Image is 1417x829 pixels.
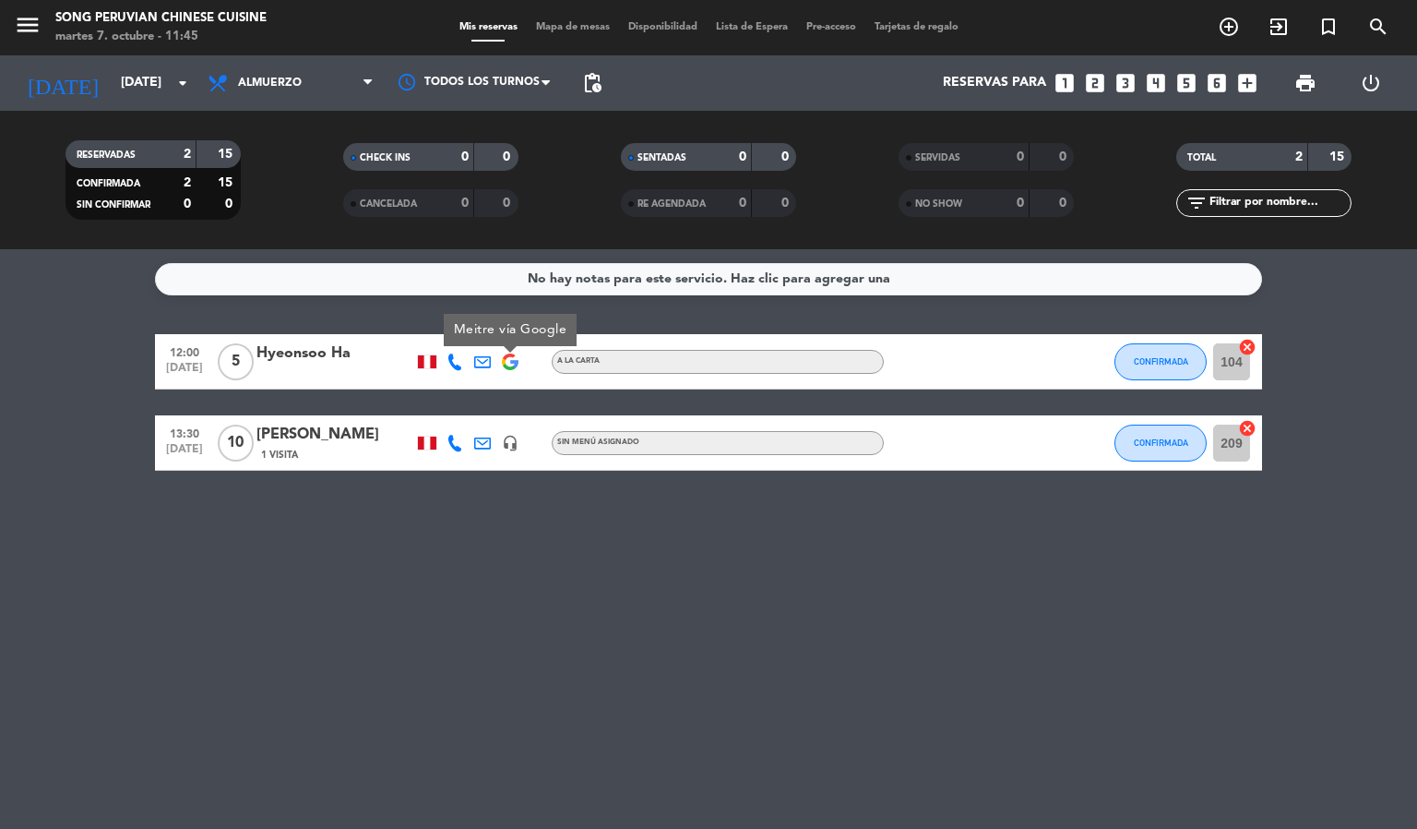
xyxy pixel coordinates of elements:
[1134,438,1188,448] span: CONFIRMADA
[637,153,686,162] span: SENTADAS
[1174,71,1198,95] i: looks_5
[161,362,208,383] span: [DATE]
[225,198,236,210] strong: 0
[503,150,514,163] strong: 0
[619,22,707,32] span: Disponibilidad
[261,448,298,463] span: 1 Visita
[1059,150,1070,163] strong: 0
[781,150,792,163] strong: 0
[14,11,42,45] button: menu
[1338,55,1403,111] div: LOG OUT
[1208,193,1351,213] input: Filtrar por nombre...
[1317,16,1340,38] i: turned_in_not
[1134,356,1188,366] span: CONFIRMADA
[14,11,42,39] i: menu
[360,153,411,162] span: CHECK INS
[637,199,706,209] span: RE AGENDADA
[461,197,469,210] strong: 0
[450,22,527,32] span: Mis reservas
[797,22,865,32] span: Pre-acceso
[1205,71,1229,95] i: looks_6
[184,198,191,210] strong: 0
[1144,71,1168,95] i: looks_4
[502,354,518,370] img: google-logo.png
[915,199,962,209] span: NO SHOW
[1187,153,1216,162] span: TOTAL
[557,357,600,365] span: A la carta
[1238,419,1256,438] i: cancel
[218,148,236,161] strong: 15
[1295,150,1303,163] strong: 2
[1083,71,1107,95] i: looks_two
[1059,197,1070,210] strong: 0
[161,443,208,464] span: [DATE]
[1329,150,1348,163] strong: 15
[739,150,746,163] strong: 0
[502,435,518,451] i: headset_mic
[218,176,236,189] strong: 15
[1367,16,1389,38] i: search
[528,269,890,290] div: No hay notas para este servicio. Haz clic para agregar una
[1360,72,1382,94] i: power_settings_new
[77,200,150,210] span: SIN CONFIRMAR
[1053,71,1077,95] i: looks_one
[184,148,191,161] strong: 2
[238,77,302,90] span: Almuerzo
[865,22,968,32] span: Tarjetas de regalo
[14,63,112,103] i: [DATE]
[77,179,140,188] span: CONFIRMADA
[55,9,267,28] div: Song Peruvian Chinese Cuisine
[256,342,413,366] div: Hyeonsoo Ha
[1113,71,1137,95] i: looks_3
[581,72,603,94] span: pending_actions
[781,197,792,210] strong: 0
[1017,150,1024,163] strong: 0
[1185,192,1208,214] i: filter_list
[1238,338,1256,356] i: cancel
[161,422,208,443] span: 13:30
[1218,16,1240,38] i: add_circle_outline
[739,197,746,210] strong: 0
[184,176,191,189] strong: 2
[77,150,136,160] span: RESERVADAS
[1235,71,1259,95] i: add_box
[707,22,797,32] span: Lista de Espera
[256,423,413,447] div: [PERSON_NAME]
[1268,16,1290,38] i: exit_to_app
[55,28,267,46] div: martes 7. octubre - 11:45
[360,199,417,209] span: CANCELADA
[444,314,577,346] div: Meitre vía Google
[218,425,254,462] span: 10
[161,341,208,362] span: 12:00
[1114,343,1207,380] button: CONFIRMADA
[1114,425,1207,462] button: CONFIRMADA
[527,22,619,32] span: Mapa de mesas
[461,150,469,163] strong: 0
[557,439,639,446] span: Sin menú asignado
[943,76,1046,90] span: Reservas para
[218,343,254,380] span: 5
[1294,72,1316,94] span: print
[1017,197,1024,210] strong: 0
[172,72,194,94] i: arrow_drop_down
[915,153,960,162] span: SERVIDAS
[503,197,514,210] strong: 0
